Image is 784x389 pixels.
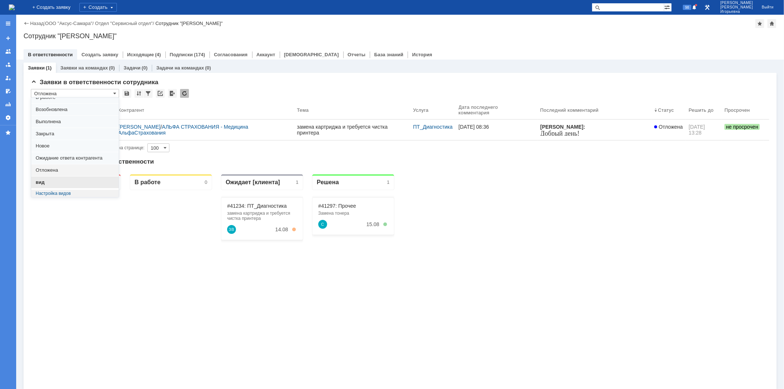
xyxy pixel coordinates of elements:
a: Перейти на домашнюю страницу [9,4,15,10]
div: / [95,21,155,26]
a: История [412,52,432,57]
a: замена картриджа и требуется чистка принтера [294,119,410,140]
span: Закрыта [36,131,114,137]
a: Настройки [2,112,14,124]
div: Сотрудник "[PERSON_NAME]" [155,21,223,26]
div: 1 [265,11,268,17]
a: Задачи [123,65,140,71]
span: Выполнена [36,119,114,125]
div: Добавить в избранное [755,19,764,28]
div: Замена тонера [287,42,357,47]
div: Новая [12,10,31,17]
div: Просрочен [724,107,750,113]
span: [DATE] 13:28 [689,124,706,136]
a: Перейти в интерфейс администратора [703,3,712,12]
a: ПТ_Диагностика [413,124,453,130]
div: Статус [658,107,674,113]
span: Игорьевна [720,10,753,14]
span: Ожидание ответа контрагента [36,155,114,161]
a: АЛЬФА СТРАХОВАНИЯ - Медицина АльфаСтрахования [118,124,250,136]
div: Решена [286,10,308,17]
div: #41297: Прочее [287,35,357,40]
th: Дата последнего комментария [456,101,537,119]
a: Отдел "Сервисный отдел" [95,21,153,26]
div: / [45,21,95,26]
span: [PERSON_NAME] [720,5,753,10]
a: Отчеты [348,52,366,57]
th: Тема [294,101,410,119]
div: Тема [297,107,309,113]
div: 2. Менее 25% [261,59,265,63]
div: Сотрудник "[PERSON_NAME]" [24,32,777,40]
div: / [118,124,291,136]
th: Контрагент [115,101,294,119]
span: Возобновлена [36,107,114,113]
div: Дата последнего комментария [459,104,529,115]
div: 0 [174,11,176,17]
a: #41297: Прочее [287,35,325,40]
div: (0) [109,65,115,71]
div: 0 [83,11,85,17]
a: Мои согласования [2,85,14,97]
a: [DATE] 13:28 [686,119,722,140]
div: Последний комментарий [540,107,599,113]
div: | [44,20,45,26]
a: В ответственности [28,52,73,57]
a: не просрочен [722,119,763,140]
a: Назад [30,21,44,26]
div: 14.08.2025 [244,58,257,64]
div: Экспорт списка [168,89,177,98]
span: [PERSON_NAME] [720,1,753,5]
span: 98 [683,5,691,10]
a: Согласования [214,52,248,57]
div: Сделать домашней страницей [767,19,776,28]
a: Заявки на командах [60,65,108,71]
a: [DATE] 08:36 [456,119,537,140]
a: #41234: ПТ_Диагностика [196,35,256,40]
a: Аккаунт [257,52,275,57]
a: Подписки [170,52,193,57]
div: замена картриджа и требуется чистка принтера [196,42,266,53]
div: (1) [46,65,51,71]
a: [PERSON_NAME] [118,124,161,130]
a: Отложена [651,119,686,140]
span: вид [36,179,114,185]
div: Обновлять список [180,89,189,98]
a: Отчеты [2,99,14,110]
div: 15.08.2025 [336,53,348,59]
div: В работе [104,10,130,17]
th: Услуга [410,101,456,119]
div: Фильтрация... [144,89,153,98]
div: [DATE] 08:36 [459,124,489,130]
div: Сохранить вид [122,89,131,98]
div: 5. Менее 100% [352,54,356,58]
div: (0) [205,65,211,71]
div: Скопировать ссылку на список [156,89,165,98]
div: Контрагент [118,107,144,113]
span: Отложена [36,167,114,173]
span: не просрочен [724,124,760,130]
a: Настройка видов [36,191,71,196]
a: Создать заявку [82,52,118,57]
a: ООО "Аксус-Самара" [45,21,93,26]
a: Заявки [28,65,44,71]
a: Исходящие [127,52,154,57]
span: Новое [36,143,114,149]
span: Заявки в ответственности сотрудника [31,79,158,86]
div: Ожидает [клиента] [195,10,249,17]
div: 1 [356,11,359,17]
a: Заявки в моей ответственности [2,59,14,71]
div: замена картриджа и требуется чистка принтера [297,124,407,136]
a: Создать заявку [2,32,14,44]
div: (0) [142,65,147,71]
a: Служебный [287,51,296,60]
div: Сортировка... [135,89,143,98]
a: Задачи на командах [156,65,204,71]
a: [DEMOGRAPHIC_DATA] [284,52,339,57]
span: Расширенный поиск [664,3,672,10]
th: Статус [651,101,686,119]
a: Мои заявки [2,72,14,84]
span: Отложена [654,124,683,130]
div: #41234: ПТ_Диагностика [196,35,266,40]
div: Услуга [413,107,429,113]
